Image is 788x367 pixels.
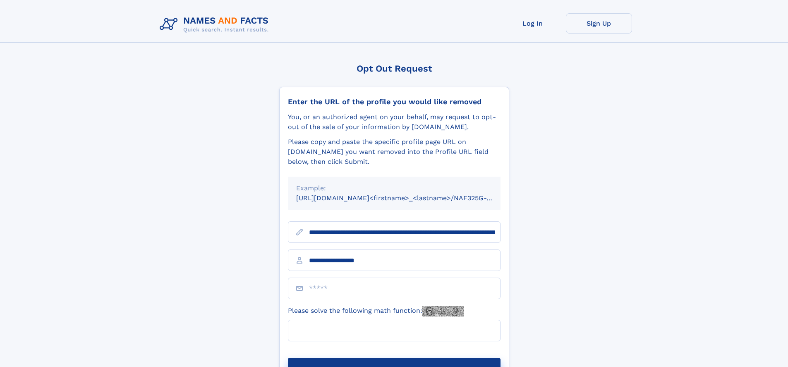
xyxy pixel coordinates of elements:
[296,183,492,193] div: Example:
[288,137,501,167] div: Please copy and paste the specific profile page URL on [DOMAIN_NAME] you want removed into the Pr...
[288,97,501,106] div: Enter the URL of the profile you would like removed
[288,112,501,132] div: You, or an authorized agent on your behalf, may request to opt-out of the sale of your informatio...
[279,63,509,74] div: Opt Out Request
[566,13,632,34] a: Sign Up
[500,13,566,34] a: Log In
[296,194,516,202] small: [URL][DOMAIN_NAME]<firstname>_<lastname>/NAF325G-xxxxxxxx
[288,306,464,317] label: Please solve the following math function:
[156,13,275,36] img: Logo Names and Facts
